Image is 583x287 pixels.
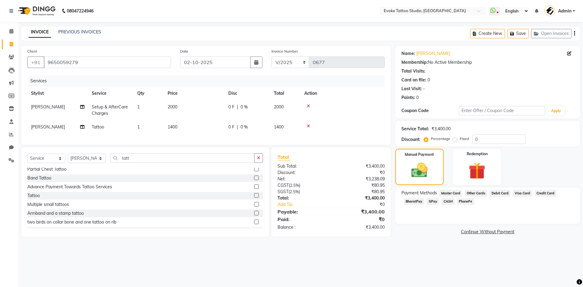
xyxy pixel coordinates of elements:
[465,190,487,197] span: Other Cards
[274,104,284,110] span: 2000
[401,126,429,132] div: Service Total:
[406,161,433,179] img: _cash.svg
[180,49,188,54] label: Date
[58,29,101,35] a: PREVIOUS INVOICES
[67,2,94,19] b: 08047224946
[428,77,430,83] div: 0
[401,59,574,66] div: No Active Membership
[273,182,331,189] div: ( )
[240,124,248,130] span: 0 %
[273,189,331,195] div: ( )
[168,104,177,110] span: 2000
[28,75,389,87] div: Services
[278,189,288,194] span: SGST
[405,152,434,157] label: Manual Payment
[301,87,385,100] th: Action
[442,198,455,205] span: CASH
[273,201,341,208] a: Add Tip
[278,154,291,160] span: Total
[290,189,299,194] span: 2.5%
[228,104,234,110] span: 0 F
[331,208,389,215] div: ₹3,400.00
[27,210,84,217] div: Armband and a stamp tattoo
[401,59,428,66] div: Membership:
[27,201,69,208] div: Multiple small tattoos
[401,108,459,114] div: Coupon Code
[27,175,51,181] div: Band Tattoo
[459,106,545,115] input: Enter Offer / Coupon Code
[401,50,415,57] div: Name:
[27,87,88,100] th: Stylist
[544,5,555,16] img: Admin
[15,2,57,19] img: logo
[404,198,424,205] span: BharatPay
[331,216,389,223] div: ₹0
[431,136,450,142] label: Percentage
[423,86,425,92] div: -
[489,190,510,197] span: Debit Card
[535,190,557,197] span: Credit Card
[44,56,171,68] input: Search by Name/Mobile/Email/Code
[416,94,419,101] div: 0
[427,198,439,205] span: GPay
[134,87,164,100] th: Qty
[92,104,128,116] span: Setup & AfterCare Charges
[507,29,529,38] button: Save
[331,189,389,195] div: ₹80.95
[271,49,298,54] label: Invoice Number
[331,176,389,182] div: ₹3,238.09
[228,124,234,130] span: 0 F
[513,190,532,197] span: Visa Card
[273,169,331,176] div: Discount:
[331,163,389,169] div: ₹3,400.00
[278,183,289,188] span: CGST
[31,104,65,110] span: [PERSON_NAME]
[137,124,140,130] span: 1
[27,193,40,199] div: Tattoo
[463,160,491,181] img: _gift.svg
[27,49,37,54] label: Client
[401,86,422,92] div: Last Visit:
[470,29,505,38] button: Create New
[225,87,270,100] th: Disc
[457,198,474,205] span: PhonePe
[397,229,579,235] a: Continue Without Payment
[439,190,462,197] span: Master Card
[467,151,488,157] label: Redemption
[331,195,389,201] div: ₹3,400.00
[237,124,238,130] span: |
[29,27,51,38] a: INVOICE
[558,8,571,14] span: Admin
[341,201,389,208] div: ₹0
[273,195,331,201] div: Total:
[416,50,450,57] a: [PERSON_NAME]
[27,184,112,190] div: Advance Payment Towards Tattoo Services
[27,219,116,225] div: two birds on collar bone and one tattoo on rib
[274,124,284,130] span: 1400
[31,124,65,130] span: [PERSON_NAME]
[273,224,331,231] div: Balance :
[547,106,565,115] button: Apply
[273,176,331,182] div: Net:
[531,29,571,38] button: Open Invoices
[88,87,134,100] th: Service
[27,56,44,68] button: +91
[273,208,331,215] div: Payable:
[401,136,420,143] div: Discount:
[164,87,225,100] th: Price
[137,104,140,110] span: 1
[331,224,389,231] div: ₹3,400.00
[237,104,238,110] span: |
[168,124,177,130] span: 1400
[331,169,389,176] div: ₹0
[460,136,469,142] label: Fixed
[290,183,299,188] span: 2.5%
[27,166,66,173] div: Partial Chest Tattoo
[331,182,389,189] div: ₹80.95
[92,124,104,130] span: Tattoo
[401,77,426,83] div: Card on file:
[270,87,301,100] th: Total
[110,153,254,163] input: Search or Scan
[27,228,58,234] div: multiple tattoos
[240,104,248,110] span: 0 %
